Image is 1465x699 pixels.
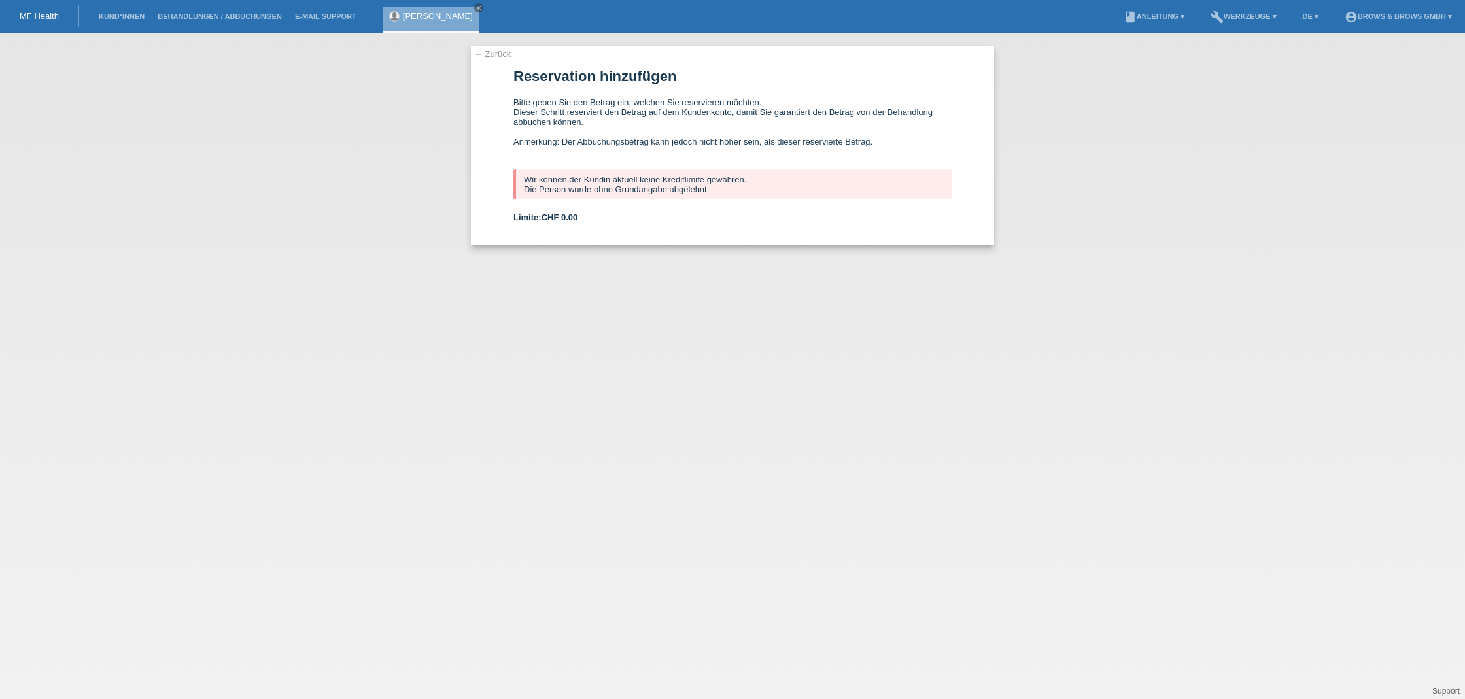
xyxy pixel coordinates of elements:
i: build [1211,10,1224,24]
a: ← Zurück [474,49,511,59]
a: MF Health [20,11,59,21]
a: [PERSON_NAME] [403,11,473,21]
h1: Reservation hinzufügen [513,68,952,84]
a: E-Mail Support [288,12,363,20]
a: bookAnleitung ▾ [1117,12,1191,20]
a: DE ▾ [1296,12,1325,20]
a: account_circleBrows & Brows GmbH ▾ [1338,12,1458,20]
i: account_circle [1345,10,1358,24]
span: CHF 0.00 [542,213,578,222]
div: Bitte geben Sie den Betrag ein, welchen Sie reservieren möchten. Dieser Schritt reserviert den Be... [513,97,952,156]
div: Wir können der Kundin aktuell keine Kreditlimite gewähren. Die Person wurde ohne Grundangabe abge... [513,169,952,199]
a: Kund*innen [92,12,151,20]
a: Behandlungen / Abbuchungen [151,12,288,20]
a: Support [1432,687,1460,696]
i: close [475,5,482,11]
a: buildWerkzeuge ▾ [1204,12,1283,20]
a: close [474,3,483,12]
b: Limite: [513,213,577,222]
i: book [1124,10,1137,24]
